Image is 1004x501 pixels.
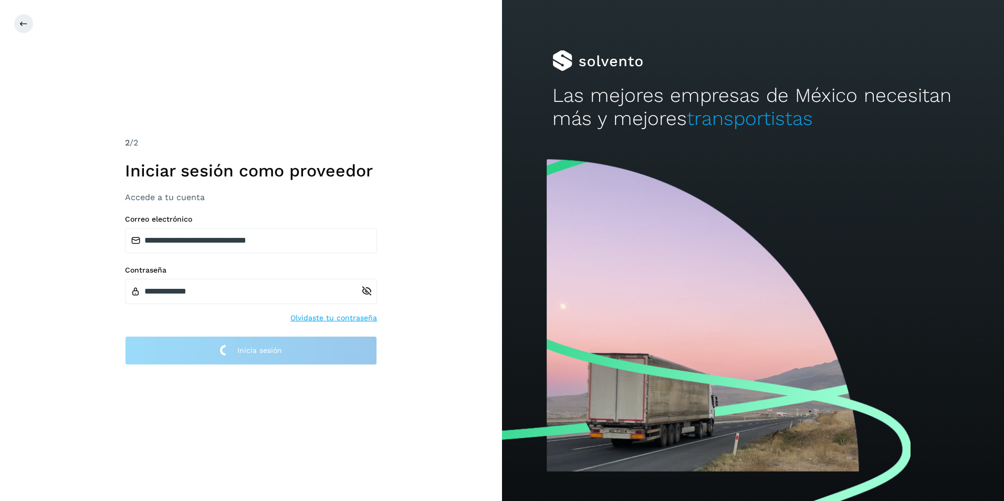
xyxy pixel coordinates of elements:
label: Correo electrónico [125,215,377,224]
h2: Las mejores empresas de México necesitan más y mejores [552,84,954,131]
h3: Accede a tu cuenta [125,192,377,202]
span: Inicia sesión [237,347,282,354]
label: Contraseña [125,266,377,275]
span: transportistas [687,107,813,130]
span: 2 [125,138,130,148]
button: Inicia sesión [125,336,377,365]
h1: Iniciar sesión como proveedor [125,161,377,181]
div: /2 [125,137,377,149]
a: Olvidaste tu contraseña [290,312,377,323]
